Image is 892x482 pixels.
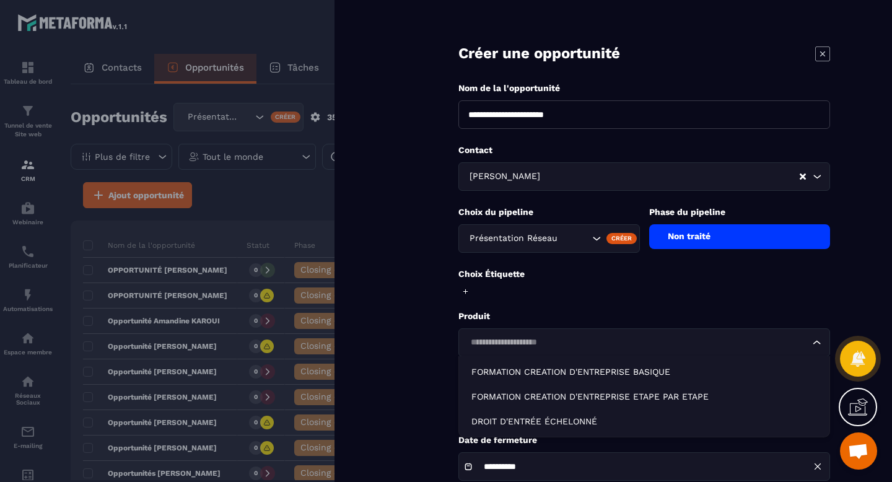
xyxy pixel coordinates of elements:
p: Produit [458,310,830,322]
p: Créer une opportunité [458,43,620,64]
div: Search for option [458,162,830,191]
p: Contact [458,144,830,156]
div: Créer [606,233,637,244]
p: Choix du pipeline [458,206,640,218]
input: Search for option [466,336,810,349]
input: Search for option [560,232,589,245]
div: Search for option [458,328,830,357]
p: Choix Étiquette [458,268,830,280]
p: Phase du pipeline [649,206,831,218]
span: Présentation Réseau [466,232,560,245]
button: Clear Selected [800,172,806,182]
input: Search for option [543,170,798,183]
div: Ouvrir le chat [840,432,877,470]
p: Date de fermeture [458,434,830,446]
div: Search for option [458,224,640,253]
p: Nom de la l'opportunité [458,82,830,94]
p: Montant [458,372,830,384]
span: [PERSON_NAME] [466,170,543,183]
